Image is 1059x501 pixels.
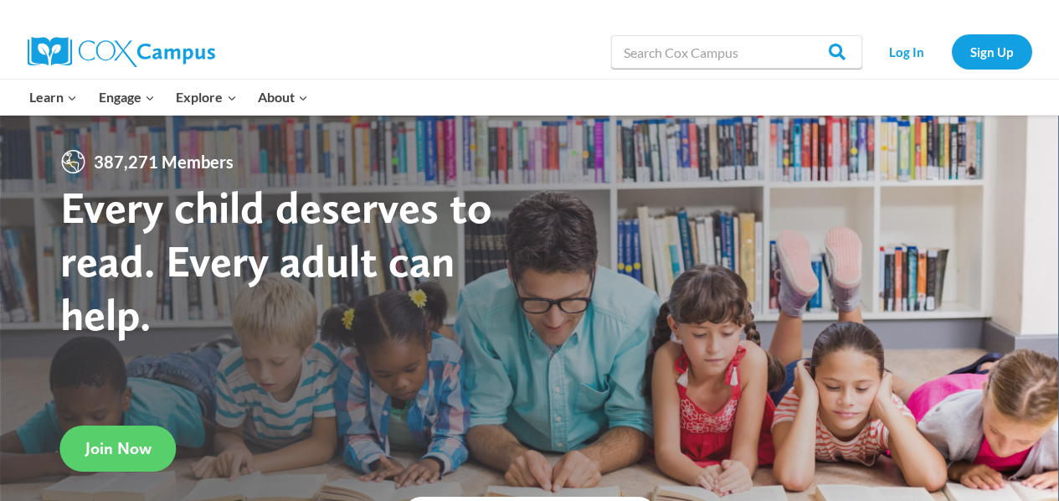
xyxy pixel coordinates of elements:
[85,438,152,458] span: Join Now
[871,34,943,69] a: Log In
[871,34,1032,69] nav: Secondary Navigation
[87,148,240,175] span: 387,271 Members
[60,426,177,472] a: Join Now
[952,34,1032,69] a: Sign Up
[28,37,215,67] img: Cox Campus
[99,86,155,108] span: Engage
[611,35,862,69] input: Search Cox Campus
[258,86,308,108] span: About
[60,180,492,340] strong: Every child deserves to read. Every adult can help.
[29,86,77,108] span: Learn
[176,86,236,108] span: Explore
[19,80,319,115] nav: Primary Navigation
